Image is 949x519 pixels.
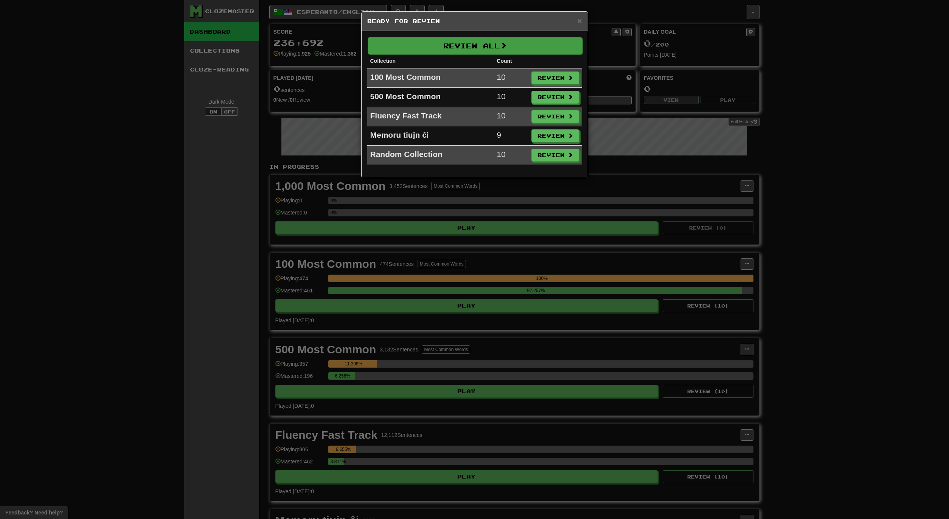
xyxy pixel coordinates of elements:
span: × [577,16,582,25]
button: Review [531,129,579,142]
td: 10 [494,88,528,107]
td: 10 [494,107,528,126]
td: 10 [494,146,528,165]
td: 9 [494,126,528,146]
button: Review [531,91,579,104]
td: 100 Most Common [367,68,494,88]
button: Review [531,149,579,162]
button: Review [531,71,579,84]
button: Review [531,110,579,123]
td: 500 Most Common [367,88,494,107]
td: Memoru tiujn ĉi [367,126,494,146]
th: Collection [367,54,494,68]
td: Fluency Fast Track [367,107,494,126]
td: Random Collection [367,146,494,165]
h5: Ready for Review [367,17,582,25]
button: Close [577,17,582,25]
td: 10 [494,68,528,88]
th: Count [494,54,528,68]
button: Review All [368,37,582,54]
